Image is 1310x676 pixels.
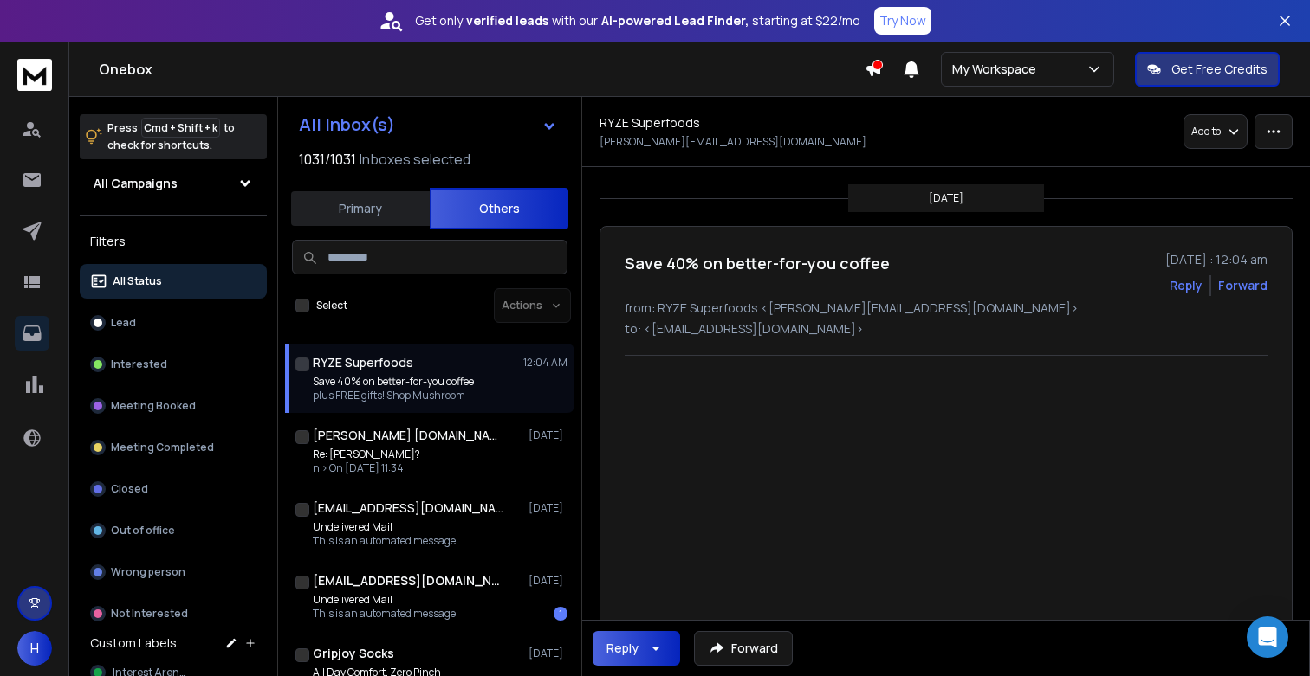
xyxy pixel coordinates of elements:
[625,320,1268,338] p: to: <[EMAIL_ADDRESS][DOMAIN_NAME]>
[593,631,680,666] button: Reply
[111,565,185,579] p: Wrong person
[111,441,214,454] p: Meeting Completed
[80,166,267,201] button: All Campaigns
[141,118,220,138] span: Cmd + Shift + k
[313,461,420,475] p: n > On [DATE] 11:34
[80,596,267,631] button: Not Interested
[529,428,567,442] p: [DATE]
[313,389,474,402] p: plus FREE gifts! Shop Mushroom
[1135,52,1280,87] button: Get Free Credits
[316,299,347,312] label: Select
[80,472,267,506] button: Closed
[554,607,567,621] div: 1
[111,316,136,330] p: Lead
[80,347,267,382] button: Interested
[1171,61,1268,78] p: Get Free Credits
[625,299,1268,317] p: from: RYZE Superfoods <[PERSON_NAME][EMAIL_ADDRESS][DOMAIN_NAME]>
[523,356,567,370] p: 12:04 AM
[601,12,749,29] strong: AI-powered Lead Finder,
[107,119,235,154] p: Press to check for shortcuts.
[17,59,52,91] img: logo
[80,430,267,465] button: Meeting Completed
[529,574,567,588] p: [DATE]
[113,274,162,288] p: All Status
[111,482,148,496] p: Closed
[600,114,700,132] h1: RYZE Superfoods
[313,427,503,444] h1: [PERSON_NAME] [DOMAIN_NAME]
[529,501,567,515] p: [DATE]
[111,524,175,538] p: Out of office
[600,135,866,149] p: [PERSON_NAME][EMAIL_ADDRESS][DOMAIN_NAME]
[94,175,178,192] h1: All Campaigns
[1165,251,1268,268] p: [DATE] : 12:04 am
[111,399,196,413] p: Meeting Booked
[17,631,52,666] button: H
[313,593,456,607] p: Undelivered Mail
[313,499,503,517] h1: [EMAIL_ADDRESS][DOMAIN_NAME]
[80,229,267,254] h3: Filters
[313,534,456,548] p: This is an automated message
[313,645,394,662] h1: Gripjoy Socks
[625,251,890,275] h1: Save 40% on better-for-you coffee
[80,389,267,423] button: Meeting Booked
[415,12,860,29] p: Get only with our starting at $22/mo
[606,640,639,657] div: Reply
[291,190,430,228] button: Primary
[874,7,931,35] button: Try Now
[90,634,177,652] h3: Custom Labels
[466,12,548,29] strong: verified leads
[694,631,793,666] button: Forward
[111,357,167,371] p: Interested
[360,149,470,170] h3: Inboxes selected
[111,607,188,621] p: Not Interested
[299,149,356,170] span: 1031 / 1031
[313,375,474,389] p: Save 40% on better-for-you coffee
[430,188,568,229] button: Others
[99,59,865,80] h1: Onebox
[313,447,420,461] p: Re: [PERSON_NAME]?
[313,607,456,621] p: This is an automated message
[299,116,395,133] h1: All Inbox(s)
[952,61,1043,78] p: My Workspace
[80,264,267,299] button: All Status
[879,12,926,29] p: Try Now
[929,191,963,205] p: [DATE]
[1170,277,1203,294] button: Reply
[80,555,267,589] button: Wrong person
[529,647,567,660] p: [DATE]
[1191,125,1221,138] p: Add to
[1247,616,1288,658] div: Open Intercom Messenger
[1218,277,1268,294] div: Forward
[285,107,571,142] button: All Inbox(s)
[80,513,267,548] button: Out of office
[313,354,413,371] h1: RYZE Superfoods
[313,572,503,589] h1: [EMAIL_ADDRESS][DOMAIN_NAME]
[313,520,456,534] p: Undelivered Mail
[80,306,267,340] button: Lead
